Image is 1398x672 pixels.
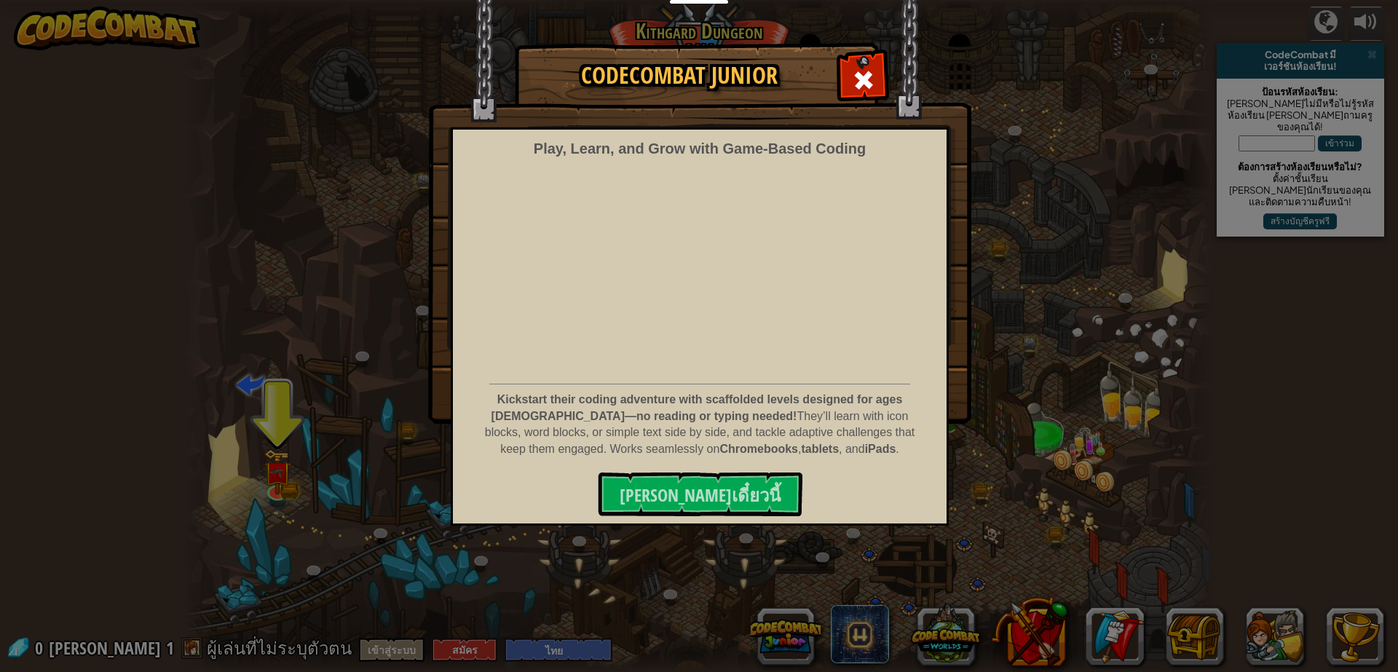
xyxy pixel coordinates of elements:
strong: Chromebooks [719,443,798,455]
p: They’ll learn with icon blocks, word blocks, or simple text side by side, and tackle adaptive cha... [484,392,915,458]
button: [PERSON_NAME]เดี๋ยวนี้ [598,473,802,516]
strong: Kickstart their coding adventure with scaffolded levels designed for ages [DEMOGRAPHIC_DATA]—no r... [491,393,903,422]
span: [PERSON_NAME]เดี๋ยวนี้ [620,483,781,507]
strong: iPads [865,443,896,455]
h1: CodeCombat Junior [530,63,829,88]
strong: tablets [801,443,839,455]
div: Play, Learn, and Grow with Game‑Based Coding [534,138,866,159]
